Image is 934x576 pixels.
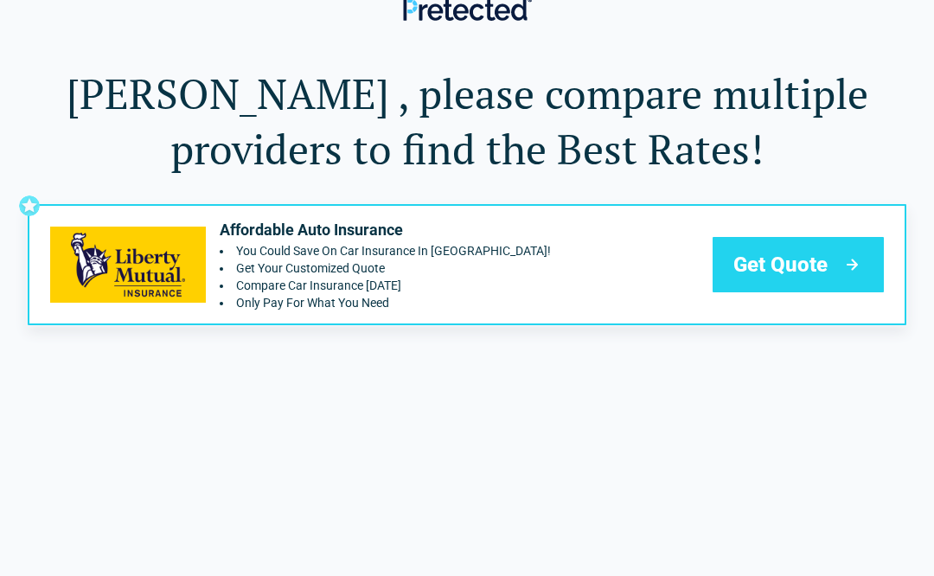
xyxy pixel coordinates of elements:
[220,296,551,310] li: Only Pay For What You Need
[220,261,551,275] li: Get Your Customized Quote
[50,227,206,302] img: libertymutual's logo
[220,220,551,240] p: Affordable Auto Insurance
[28,204,906,325] a: libertymutual's logoAffordable Auto InsuranceYou Could Save On Car Insurance In [GEOGRAPHIC_DATA]...
[733,251,828,278] span: Get Quote
[220,278,551,292] li: Compare Car Insurance Today
[220,244,551,258] li: You Could Save On Car Insurance In Clarksville!
[28,66,906,176] h1: [PERSON_NAME] , please compare multiple providers to find the Best Rates!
